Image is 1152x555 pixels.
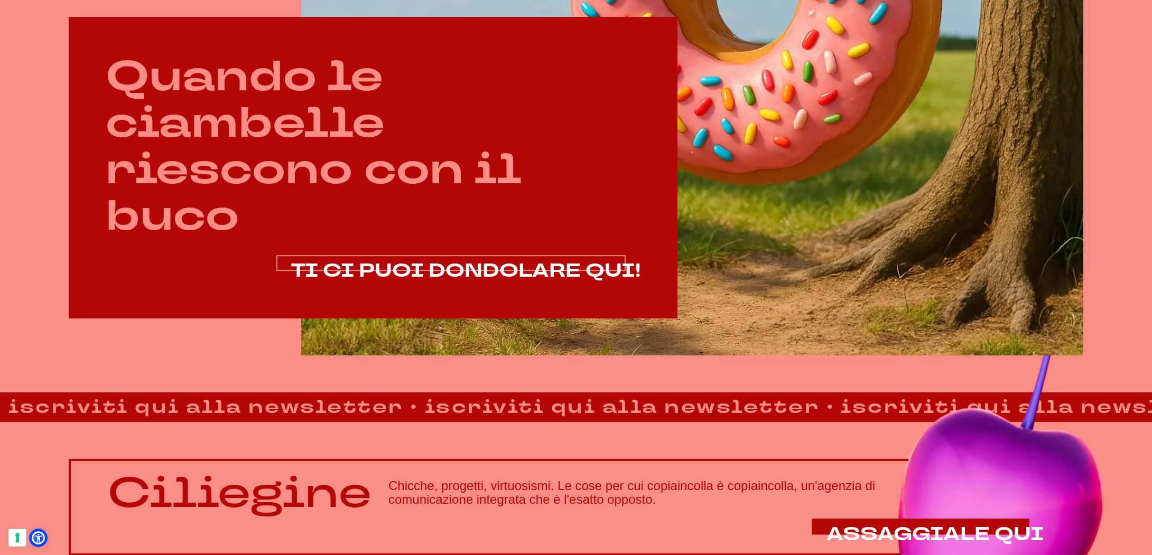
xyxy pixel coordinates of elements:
p: Ciliegine [108,469,371,516]
h3: Chicche, progetti, virtuosismi. Le cose per cui copiaincolla è copiaincolla, un'agenzia di comuni... [388,479,1044,507]
button: Le tue preferenze relative al consenso per le tecnologie di tracciamento [8,529,26,547]
h2: Quando le ciambelle riescono con il buco [106,54,640,240]
strong: iscriviti qui alla newsletter [416,393,829,421]
a: Open Accessibility Menu [32,531,45,544]
a: ASSAGGIALE QUI [826,524,1044,545]
span: TI CI PUOI DONDOLARE QUI! [291,258,640,284]
a: TI CI PUOI DONDOLARE QUI! [291,261,640,281]
span: ASSAGGIALE QUI [826,522,1044,547]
